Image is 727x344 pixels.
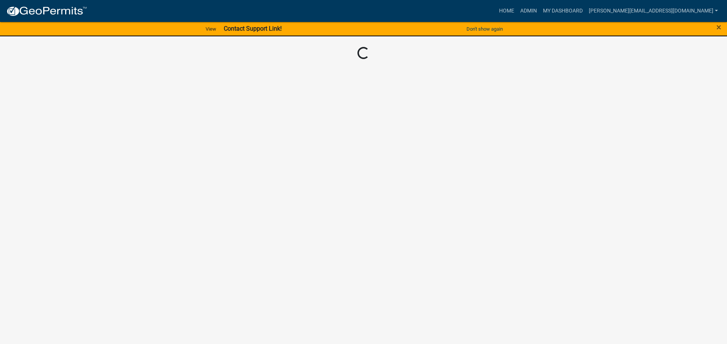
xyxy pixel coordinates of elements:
span: × [716,22,721,33]
a: View [203,23,219,35]
strong: Contact Support Link! [224,25,282,32]
button: Close [716,23,721,32]
a: My Dashboard [540,4,586,18]
button: Don't show again [463,23,506,35]
a: Home [496,4,517,18]
a: Admin [517,4,540,18]
a: [PERSON_NAME][EMAIL_ADDRESS][DOMAIN_NAME] [586,4,721,18]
